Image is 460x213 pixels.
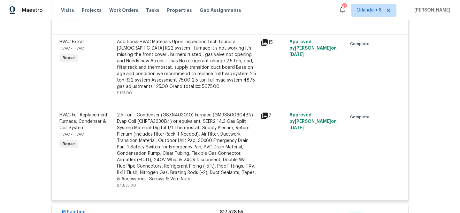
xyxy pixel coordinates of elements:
[289,52,304,57] span: [DATE]
[117,39,257,90] div: Additional HVAC Materials Upon inspection tech found a [DEMOGRAPHIC_DATA] R22 system , furnace it...
[59,113,108,130] span: HVAC Full Replacement Furnace, Condenser & Coil System
[289,113,337,130] span: Approved by [PERSON_NAME] on
[200,7,241,13] span: Geo Assignments
[289,40,337,57] span: Approved by [PERSON_NAME] on
[59,40,85,44] span: HVAC Extras
[289,126,304,130] span: [DATE]
[146,8,159,12] span: Tasks
[350,114,372,120] span: Complete
[261,39,286,46] div: 15
[109,7,138,13] span: Work Orders
[342,4,346,10] div: 423
[60,141,78,147] span: Repair
[61,7,74,13] span: Visits
[167,7,192,13] span: Properties
[117,112,257,182] div: 2.5 Ton - Condenser (GSXN403010) Furnace (GM9S800604BN) Evap Coil (CHPTA3630B4) or equivalent. SE...
[59,132,84,136] span: HVAC - HVAC
[350,41,372,47] span: Complete
[117,184,136,187] span: $4,875.00
[82,7,102,13] span: Projects
[22,7,43,13] span: Maestro
[412,7,450,13] span: [PERSON_NAME]
[356,7,382,13] span: Orlando + 8
[59,46,84,50] span: HVAC - HVAC
[60,55,78,61] span: Repair
[117,91,132,95] span: $125.00
[261,112,286,120] div: 7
